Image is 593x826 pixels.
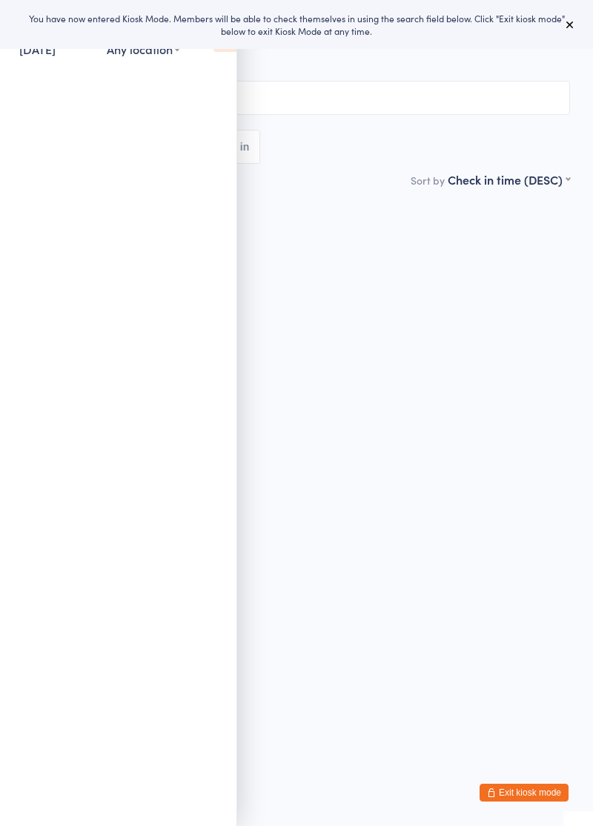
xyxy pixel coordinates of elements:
h2: Check-in [23,37,570,62]
button: Exit kiosk mode [480,784,569,802]
div: You have now entered Kiosk Mode. Members will be able to check themselves in using the search fie... [24,12,569,37]
a: [DATE] [19,41,56,57]
label: Sort by [411,173,445,188]
div: Any location [107,41,180,57]
div: Check in time (DESC) [448,171,570,188]
input: Search [23,81,570,115]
